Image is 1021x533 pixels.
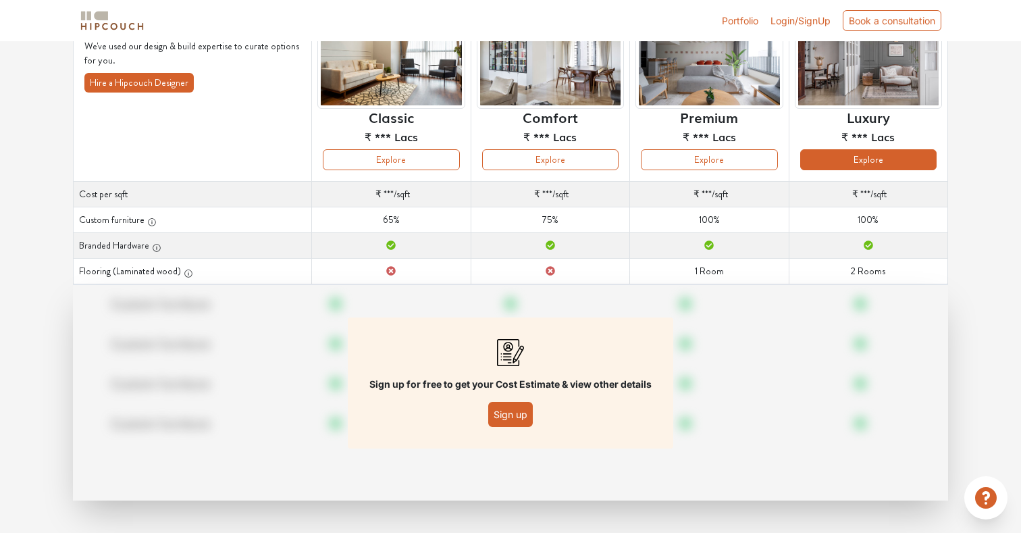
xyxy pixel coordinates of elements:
img: logo-horizontal.svg [78,9,146,32]
h6: Premium [680,109,738,125]
td: 75% [471,207,629,233]
h6: Comfort [523,109,578,125]
td: 100% [630,207,789,233]
th: Custom furniture [74,207,312,233]
button: Explore [800,149,937,170]
h6: Classic [369,109,414,125]
p: We've used our design & build expertise to curate options for you. [84,39,300,68]
td: 100% [789,207,947,233]
img: header-preview [317,8,465,109]
button: Explore [323,149,459,170]
span: Login/SignUp [770,15,831,26]
th: Flooring (Laminated wood) [74,259,312,284]
span: logo-horizontal.svg [78,5,146,36]
td: /sqft [630,182,789,207]
td: 2 Rooms [789,259,947,284]
h6: Luxury [847,109,890,125]
img: header-preview [635,8,783,109]
a: Portfolio [722,14,758,28]
th: Branded Hardware [74,233,312,259]
th: Cost per sqft [74,182,312,207]
button: Explore [641,149,777,170]
img: header-preview [477,8,624,109]
td: 1 Room [630,259,789,284]
button: Sign up [488,402,533,427]
button: Hire a Hipcouch Designer [84,73,194,93]
p: Sign up for free to get your Cost Estimate & view other details [369,377,652,391]
td: /sqft [312,182,471,207]
div: Book a consultation [843,10,941,31]
button: Explore [482,149,619,170]
td: /sqft [789,182,947,207]
td: 65% [312,207,471,233]
img: header-preview [795,8,942,109]
td: /sqft [471,182,629,207]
